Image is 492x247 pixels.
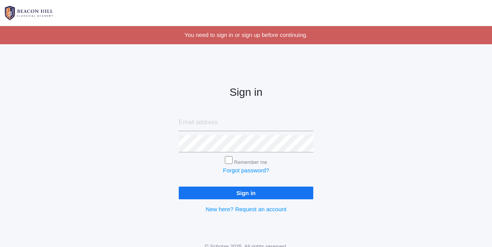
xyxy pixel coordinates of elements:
a: Forgot password? [223,167,269,174]
a: New here? Request an account [206,206,286,212]
input: Email address [179,114,313,131]
label: Remember me [234,159,267,165]
h2: Sign in [179,87,313,98]
input: Sign in [179,187,313,199]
